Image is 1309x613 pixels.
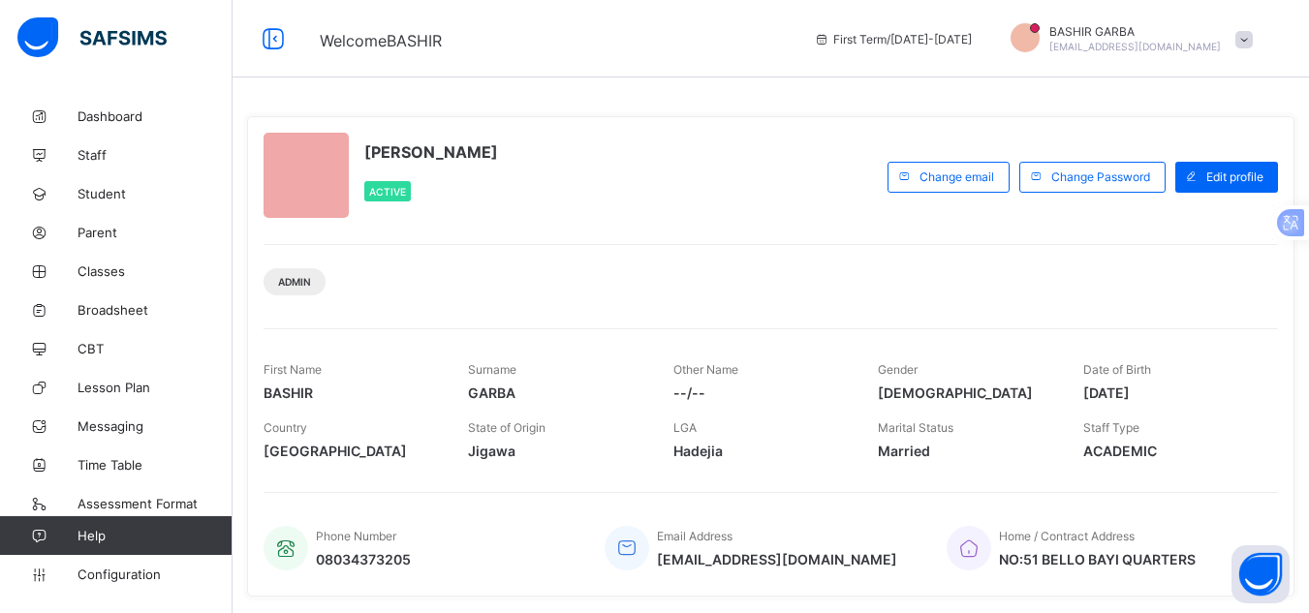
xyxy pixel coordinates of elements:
[1231,545,1290,603] button: Open asap
[468,443,643,459] span: Jigawa
[468,420,545,435] span: State of Origin
[78,380,233,395] span: Lesson Plan
[78,225,233,240] span: Parent
[78,263,233,279] span: Classes
[364,142,498,162] span: [PERSON_NAME]
[878,420,953,435] span: Marital Status
[468,384,643,401] span: GARBA
[369,186,406,198] span: Active
[468,362,516,377] span: Surname
[78,528,232,543] span: Help
[1206,169,1263,184] span: Edit profile
[264,384,439,401] span: BASHIR
[278,276,311,288] span: Admin
[673,443,849,459] span: Hadejia
[1049,24,1221,39] span: BASHIR GARBA
[78,108,233,124] span: Dashboard
[264,443,439,459] span: [GEOGRAPHIC_DATA]
[878,362,918,377] span: Gender
[316,551,411,567] span: 08034373205
[78,496,233,511] span: Assessment Format
[673,384,849,401] span: --/--
[1083,362,1151,377] span: Date of Birth
[878,384,1053,401] span: [DEMOGRAPHIC_DATA]
[78,418,233,434] span: Messaging
[1083,384,1259,401] span: [DATE]
[78,147,233,163] span: Staff
[17,17,167,58] img: safsims
[320,31,442,50] span: Welcome BASHIR
[78,567,232,582] span: Configuration
[316,529,396,543] span: Phone Number
[78,341,233,356] span: CBT
[878,443,1053,459] span: Married
[657,529,732,543] span: Email Address
[1083,443,1259,459] span: ACADEMIC
[264,362,322,377] span: First Name
[814,32,972,46] span: session/term information
[673,362,738,377] span: Other Name
[1083,420,1139,435] span: Staff Type
[264,420,307,435] span: Country
[78,457,233,473] span: Time Table
[657,551,897,567] span: [EMAIL_ADDRESS][DOMAIN_NAME]
[999,551,1196,567] span: NO:51 BELLO BAYI QUARTERS
[78,302,233,318] span: Broadsheet
[78,186,233,201] span: Student
[919,169,994,184] span: Change email
[1051,169,1150,184] span: Change Password
[991,23,1262,55] div: BASHIRGARBA
[673,420,697,435] span: LGA
[1049,41,1221,52] span: [EMAIL_ADDRESS][DOMAIN_NAME]
[999,529,1135,543] span: Home / Contract Address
